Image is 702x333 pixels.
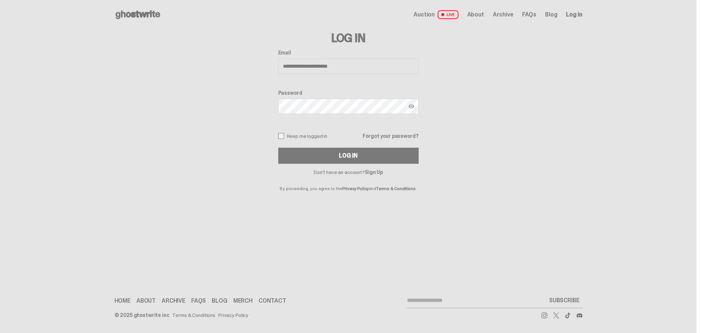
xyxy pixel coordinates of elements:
span: LIVE [438,10,458,19]
a: Terms & Conditions [376,186,416,192]
a: Blog [212,298,227,304]
span: Auction [414,12,435,18]
a: Sign Up [365,169,383,175]
a: About [136,298,156,304]
a: Contact [258,298,286,304]
a: Terms & Conditions [172,313,215,318]
h3: Log In [278,32,419,44]
img: Show password [408,103,414,109]
div: © 2025 ghostwrite inc [114,313,169,318]
a: Merch [233,298,253,304]
label: Keep me logged in [278,133,328,139]
a: Home [114,298,131,304]
a: Auction LIVE [414,10,458,19]
a: Log in [566,12,582,18]
p: Don't have an account? [278,170,419,175]
a: Forgot your password? [363,133,418,139]
label: Password [278,90,419,96]
a: About [467,12,484,18]
div: Log In [339,153,357,159]
input: Keep me logged in [278,133,284,139]
label: Email [278,50,419,56]
a: Archive [162,298,185,304]
a: FAQs [522,12,536,18]
a: Privacy Policy [218,313,248,318]
a: Blog [545,12,557,18]
p: By proceeding, you agree to the and . [278,175,419,191]
button: SUBSCRIBE [546,293,582,308]
a: Archive [493,12,513,18]
a: Privacy Policy [342,186,369,192]
a: FAQs [191,298,206,304]
button: Log In [278,148,419,164]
